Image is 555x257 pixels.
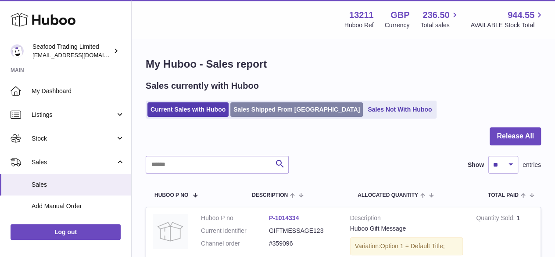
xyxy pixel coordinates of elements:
span: ALLOCATED Quantity [358,192,418,198]
dt: Current identifier [201,227,269,235]
button: Release All [490,127,541,145]
div: Huboo Ref [344,21,374,29]
strong: GBP [390,9,409,21]
img: internalAdmin-13211@internal.huboo.com [11,44,24,58]
strong: Description [350,214,463,224]
span: Huboo P no [154,192,188,198]
a: Sales Not With Huboo [365,102,435,117]
strong: Quantity Sold [476,214,516,224]
a: Sales Shipped From [GEOGRAPHIC_DATA] [230,102,363,117]
span: Sales [32,158,115,167]
div: Currency [385,21,410,29]
a: Current Sales with Huboo [147,102,229,117]
dt: Channel order [201,239,269,248]
span: 236.50 [423,9,449,21]
h1: My Huboo - Sales report [146,57,541,71]
span: entries [523,161,541,169]
span: Total paid [488,192,519,198]
strong: 13211 [349,9,374,21]
span: [EMAIL_ADDRESS][DOMAIN_NAME] [32,51,129,58]
span: Add Manual Order [32,202,125,210]
span: Listings [32,111,115,119]
dt: Huboo P no [201,214,269,222]
span: 944.55 [508,9,534,21]
a: Log out [11,224,121,240]
dd: GIFTMESSAGE123 [269,227,337,235]
h2: Sales currently with Huboo [146,80,259,92]
div: Huboo Gift Message [350,224,463,233]
a: P-1014334 [269,214,299,221]
div: Seafood Trading Limited [32,43,111,59]
span: Stock [32,134,115,143]
div: Variation: [350,237,463,255]
dd: #359096 [269,239,337,248]
span: Description [252,192,288,198]
span: Option 1 = Default Title; [380,243,445,250]
span: Total sales [420,21,459,29]
span: Sales [32,181,125,189]
label: Show [468,161,484,169]
span: AVAILABLE Stock Total [470,21,544,29]
span: My Dashboard [32,87,125,95]
img: no-photo.jpg [153,214,188,249]
a: 236.50 Total sales [420,9,459,29]
a: 944.55 AVAILABLE Stock Total [470,9,544,29]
